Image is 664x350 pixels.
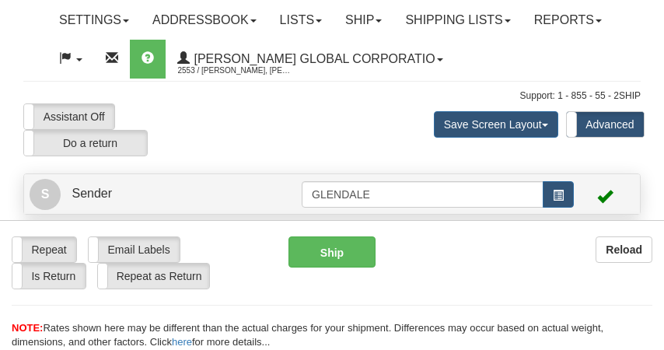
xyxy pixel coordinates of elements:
[30,179,61,210] span: S
[24,131,147,156] label: Do a return
[434,111,558,138] button: Save Screen Layout
[12,264,86,289] label: Is Return
[98,264,209,289] label: Repeat as Return
[567,112,644,137] label: Advanced
[89,237,180,262] label: Email Labels
[393,1,522,40] a: Shipping lists
[24,104,114,129] label: Assistant Off
[302,181,543,208] input: Sender Id
[628,96,662,254] iframe: chat widget
[268,1,334,40] a: Lists
[166,40,454,79] a: [PERSON_NAME] Global Corporatio 2553 / [PERSON_NAME], [PERSON_NAME]
[334,1,393,40] a: Ship
[522,1,613,40] a: Reports
[12,322,43,334] span: NOTE:
[23,89,641,103] div: Support: 1 - 855 - 55 - 2SHIP
[190,52,435,65] span: [PERSON_NAME] Global Corporatio
[172,336,192,348] a: here
[288,236,376,268] button: Ship
[596,236,652,263] button: Reload
[72,187,112,200] span: Sender
[141,1,268,40] a: Addressbook
[177,63,294,79] span: 2553 / [PERSON_NAME], [PERSON_NAME]
[12,237,76,262] label: Repeat
[30,178,302,210] a: S Sender
[47,1,141,40] a: Settings
[606,243,642,256] b: Reload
